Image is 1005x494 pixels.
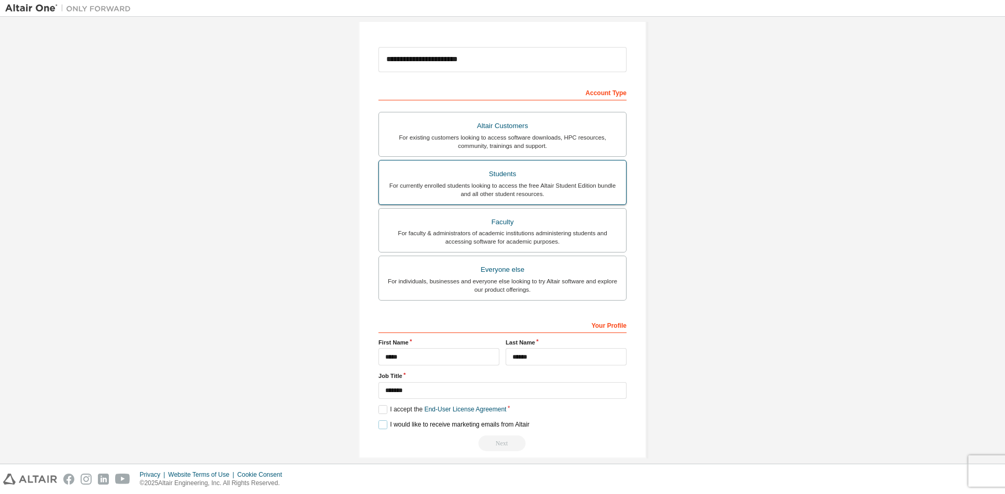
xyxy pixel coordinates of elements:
div: Students [385,167,620,181]
div: For faculty & administrators of academic institutions administering students and accessing softwa... [385,229,620,246]
div: Privacy [140,470,168,479]
label: Last Name [506,338,627,347]
div: For currently enrolled students looking to access the free Altair Student Edition bundle and all ... [385,181,620,198]
img: youtube.svg [115,474,130,485]
img: facebook.svg [63,474,74,485]
div: Everyone else [385,262,620,277]
label: I would like to receive marketing emails from Altair [378,420,529,429]
div: For individuals, businesses and everyone else looking to try Altair software and explore our prod... [385,277,620,294]
div: Select your account type to continue [378,435,627,451]
div: Account Type [378,84,627,100]
img: altair_logo.svg [3,474,57,485]
img: instagram.svg [81,474,92,485]
div: Website Terms of Use [168,470,237,479]
label: Job Title [378,372,627,380]
p: © 2025 Altair Engineering, Inc. All Rights Reserved. [140,479,288,488]
img: Altair One [5,3,136,14]
label: I accept the [378,405,506,414]
a: End-User License Agreement [425,406,507,413]
div: Faculty [385,215,620,229]
div: Cookie Consent [237,470,288,479]
div: Altair Customers [385,119,620,133]
label: First Name [378,338,499,347]
div: For existing customers looking to access software downloads, HPC resources, community, trainings ... [385,133,620,150]
img: linkedin.svg [98,474,109,485]
div: Your Profile [378,316,627,333]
